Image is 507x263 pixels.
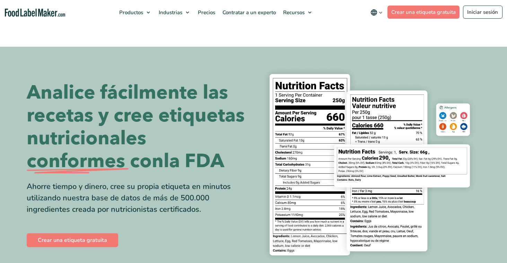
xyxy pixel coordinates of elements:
span: Precios [196,9,216,16]
div: Ahorre tiempo y dinero, cree su propia etiqueta en minutos utilizando nuestra base de datos de má... [27,181,248,215]
h1: Analice fácilmente las recetas y cree etiquetas nutricionales la FDA [27,81,248,173]
span: Productos [117,9,144,16]
a: Iniciar sesión [463,6,502,19]
span: Industrias [157,9,183,16]
span: Contratar a un experto [220,9,277,16]
span: conformes con [27,150,164,173]
span: Recursos [281,9,305,16]
a: Crear una etiqueta gratuita [27,233,118,247]
a: Crear una etiqueta gratuita [387,6,460,19]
